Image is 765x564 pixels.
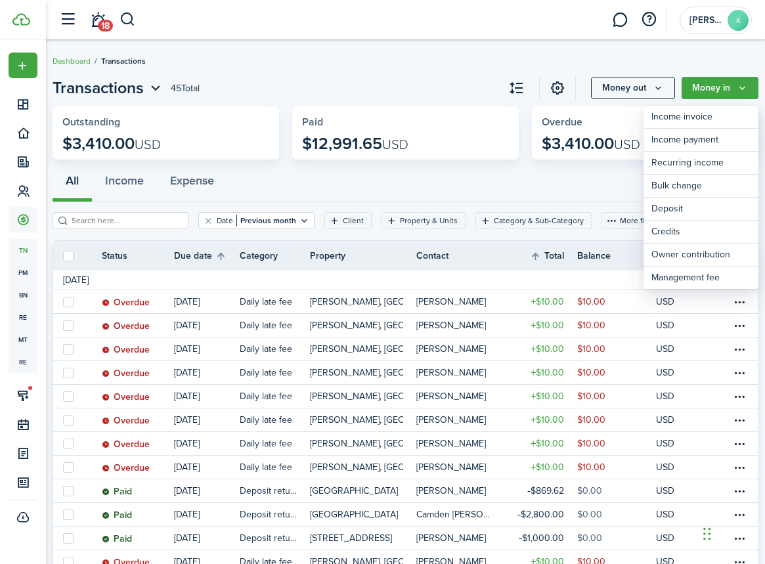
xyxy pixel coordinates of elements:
[498,337,577,360] a: $10.00
[240,366,292,380] table-info-title: Daily late fee
[382,212,466,229] filter-tag: Open filter
[531,460,564,474] table-amount-title: $10.00
[310,508,398,521] p: [GEOGRAPHIC_DATA]
[498,385,577,408] a: $10.00
[102,314,174,337] a: Overdue
[302,116,509,128] widget-stats-title: Paid
[416,408,498,431] a: [PERSON_NAME]
[9,284,37,306] a: bn
[310,385,416,408] a: [PERSON_NAME], [GEOGRAPHIC_DATA]
[102,321,150,332] status: Overdue
[174,527,240,550] a: [DATE]
[310,437,403,450] p: [PERSON_NAME], [GEOGRAPHIC_DATA]
[55,7,80,32] button: Open sidebar
[240,531,297,545] table-info-title: Deposit return
[577,437,605,450] table-amount-description: $10.00
[542,116,749,128] widget-stats-title: Overdue
[240,337,310,360] a: Daily late fee
[53,76,164,100] button: Open menu
[102,439,150,450] status: Overdue
[416,337,498,360] a: [PERSON_NAME]
[174,503,240,526] a: [DATE]
[102,463,150,473] status: Overdue
[236,215,296,227] filter-tag-value: Previous month
[310,290,416,313] a: [PERSON_NAME], [GEOGRAPHIC_DATA]
[310,479,416,502] a: [GEOGRAPHIC_DATA]
[310,408,416,431] a: [PERSON_NAME], [GEOGRAPHIC_DATA]
[240,295,292,309] table-info-title: Daily late fee
[9,328,37,351] a: mt
[240,437,292,450] table-info-title: Daily late fee
[416,314,498,337] a: [PERSON_NAME]
[498,527,577,550] a: $1,000.00
[102,416,150,426] status: Overdue
[9,261,37,284] span: pm
[577,508,602,521] table-amount-description: $0.00
[102,408,174,431] a: Overdue
[310,460,403,474] p: [PERSON_NAME], [GEOGRAPHIC_DATA]
[498,290,577,313] a: $10.00
[174,290,240,313] a: [DATE]
[102,456,174,479] a: Overdue
[699,501,765,564] iframe: Chat Widget
[517,508,564,521] table-amount-title: $2,800.00
[240,314,310,337] a: Daily late fee
[310,413,403,427] p: [PERSON_NAME], [GEOGRAPHIC_DATA]
[531,389,564,403] table-amount-title: $10.00
[656,413,674,427] p: USD
[577,484,602,498] table-amount-description: $0.00
[174,361,240,384] a: [DATE]
[577,503,656,526] a: $0.00
[638,9,660,31] button: Open resource center
[102,510,132,521] status: Paid
[174,342,200,356] p: [DATE]
[174,413,200,427] p: [DATE]
[53,76,164,100] button: Transactions
[9,351,37,373] span: re
[310,295,403,309] p: [PERSON_NAME], [GEOGRAPHIC_DATA]
[656,385,692,408] a: USD
[498,503,577,526] a: $2,800.00
[577,249,656,263] th: Balance
[203,215,214,226] button: Clear filter
[9,306,37,328] a: re
[577,432,656,455] a: $10.00
[240,527,310,550] a: Deposit return
[577,366,605,380] table-amount-description: $10.00
[498,361,577,384] a: $10.00
[531,437,564,450] table-amount-title: $10.00
[656,460,674,474] p: USD
[310,361,416,384] a: [PERSON_NAME], [GEOGRAPHIC_DATA]
[53,273,98,287] td: [DATE]
[102,345,150,355] status: Overdue
[644,267,758,289] a: Management fee
[400,215,458,227] filter-tag-label: Property & Units
[198,212,315,229] filter-tag: Open filter
[240,460,292,474] table-info-title: Daily late fee
[656,479,692,502] a: USD
[656,484,674,498] p: USD
[120,9,136,31] button: Search
[343,215,364,227] filter-tag-label: Client
[656,456,692,479] a: USD
[416,527,498,550] a: [PERSON_NAME]
[577,314,656,337] a: $10.00
[174,484,200,498] p: [DATE]
[310,366,403,380] p: [PERSON_NAME], [GEOGRAPHIC_DATA]
[12,13,30,26] img: TenantCloud
[656,408,692,431] a: USD
[174,295,200,309] p: [DATE]
[591,77,675,99] button: Open menu
[102,385,174,408] a: Overdue
[577,337,656,360] a: $10.00
[174,437,200,450] p: [DATE]
[310,456,416,479] a: [PERSON_NAME], [GEOGRAPHIC_DATA]
[656,318,674,332] p: USD
[682,77,758,99] button: Money in
[416,320,486,331] table-profile-info-text: [PERSON_NAME]
[174,460,200,474] p: [DATE]
[416,415,486,425] table-profile-info-text: [PERSON_NAME]
[577,342,605,356] table-amount-description: $10.00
